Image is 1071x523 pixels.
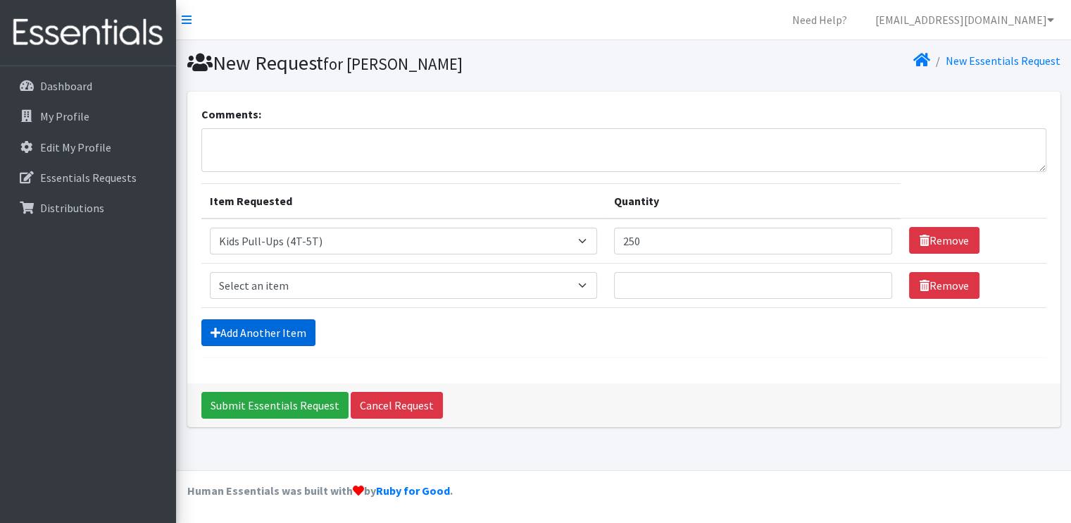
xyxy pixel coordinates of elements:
label: Comments: [201,106,261,123]
a: My Profile [6,102,170,130]
a: Edit My Profile [6,133,170,161]
strong: Human Essentials was built with by . [187,484,453,498]
a: Ruby for Good [376,484,450,498]
th: Quantity [606,183,901,219]
a: New Essentials Request [946,54,1060,68]
a: Add Another Item [201,319,315,346]
a: Need Help? [781,6,858,34]
a: Remove [909,272,979,299]
a: Remove [909,227,979,254]
h1: New Request [187,51,619,75]
small: for [PERSON_NAME] [323,54,463,74]
a: [EMAIL_ADDRESS][DOMAIN_NAME] [864,6,1065,34]
p: Essentials Requests [40,171,137,185]
p: Distributions [40,201,104,215]
p: My Profile [40,109,89,123]
p: Edit My Profile [40,140,111,154]
p: Dashboard [40,79,92,93]
img: HumanEssentials [6,9,170,56]
a: Distributions [6,194,170,222]
a: Dashboard [6,72,170,100]
input: Submit Essentials Request [201,392,349,419]
th: Item Requested [201,183,606,219]
a: Essentials Requests [6,164,170,192]
a: Cancel Request [351,392,443,419]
